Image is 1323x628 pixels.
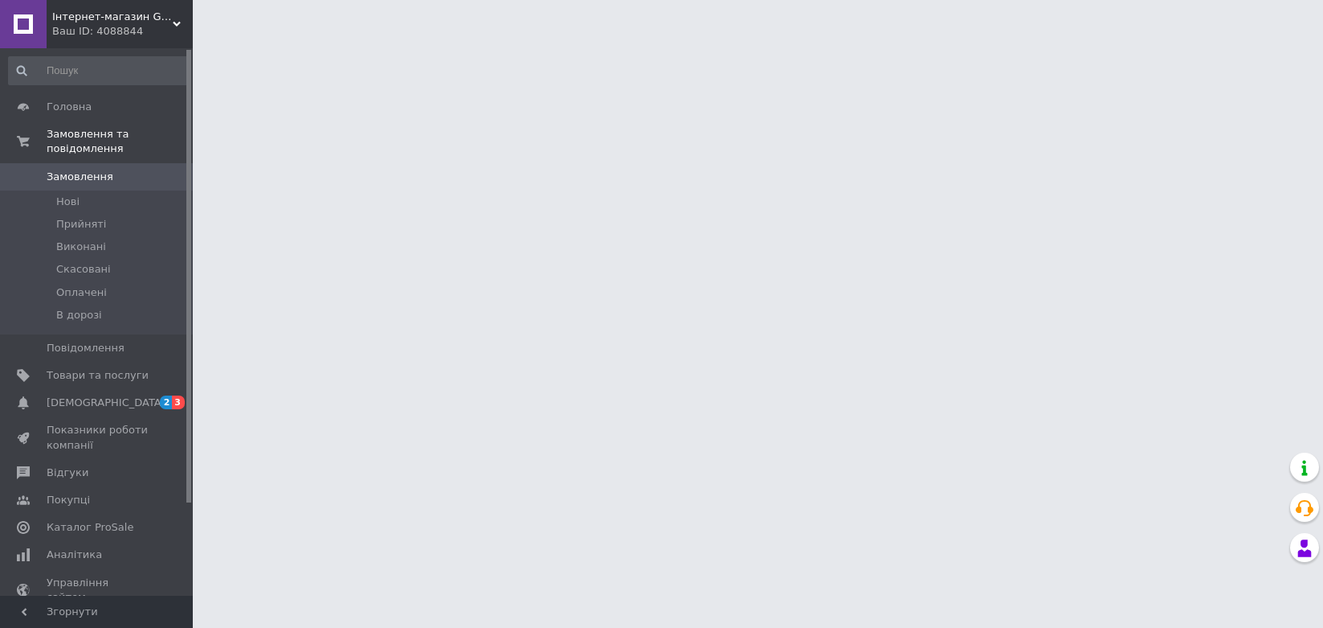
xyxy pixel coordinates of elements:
span: Показники роботи компанії [47,423,149,452]
span: Головна [47,100,92,114]
span: Оплачені [56,285,107,300]
span: Товари та послуги [47,368,149,383]
span: Нові [56,195,80,209]
span: Інтернет-магазин GreenClub [52,10,173,24]
span: Аналітика [47,548,102,562]
span: [DEMOGRAPHIC_DATA] [47,396,165,410]
span: Повідомлення [47,341,125,355]
span: Замовлення [47,170,113,184]
input: Пошук [8,56,189,85]
span: В дорозі [56,308,102,322]
span: Замовлення та повідомлення [47,127,193,156]
span: Покупці [47,493,90,507]
span: 3 [172,396,185,409]
span: Виконані [56,240,106,254]
div: Ваш ID: 4088844 [52,24,193,39]
span: Скасовані [56,262,111,277]
span: Прийняті [56,217,106,232]
span: Відгуки [47,466,88,480]
span: Управління сайтом [47,576,149,605]
span: 2 [160,396,173,409]
span: Каталог ProSale [47,520,133,535]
